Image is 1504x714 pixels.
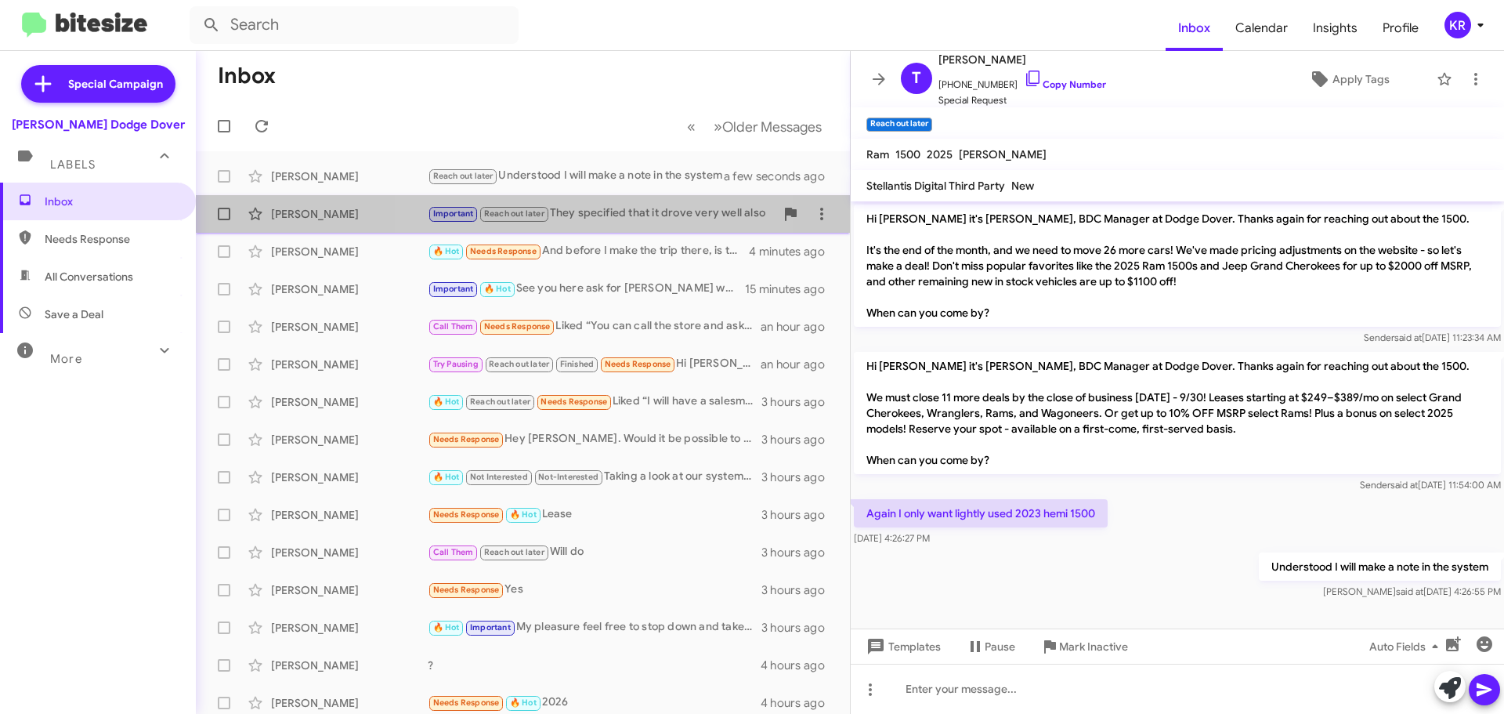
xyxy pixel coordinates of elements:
[1360,479,1501,491] span: Sender [DATE] 11:54:00 AM
[433,321,474,332] span: Call Them
[1268,65,1429,93] button: Apply Tags
[484,208,544,219] span: Reach out later
[863,632,941,661] span: Templates
[1059,632,1128,661] span: Mark Inactive
[50,158,96,172] span: Labels
[1394,332,1422,343] span: said at
[1011,179,1034,193] span: New
[433,434,500,444] span: Needs Response
[484,321,551,332] span: Needs Response
[678,111,705,143] button: Previous
[927,147,953,161] span: 2025
[428,167,743,185] div: Understood I will make a note in the system
[854,352,1501,474] p: Hi [PERSON_NAME] it's [PERSON_NAME], BDC Manager at Dodge Dover. Thanks again for reaching out ab...
[1028,632,1141,661] button: Mark Inactive
[953,632,1028,661] button: Pause
[510,698,537,708] span: 🔥 Hot
[433,585,500,595] span: Needs Response
[45,306,103,322] span: Save a Deal
[433,622,460,632] span: 🔥 Hot
[704,111,831,143] button: Next
[489,359,549,369] span: Reach out later
[761,469,837,485] div: 3 hours ago
[428,694,761,712] div: 2026
[560,359,595,369] span: Finished
[866,147,889,161] span: Ram
[428,430,761,448] div: Hey [PERSON_NAME]. Would it be possible to let me know what deals you have on limiteds and altitu...
[959,147,1047,161] span: [PERSON_NAME]
[433,698,500,708] span: Needs Response
[854,532,930,544] span: [DATE] 4:26:27 PM
[470,397,530,407] span: Reach out later
[428,393,761,411] div: Liked “I will have a salesman look into it”
[538,472,598,482] span: Not-Interested
[428,618,761,636] div: My pleasure feel free to stop down and take a look at the unit its an amazing spec
[510,509,537,520] span: 🔥 Hot
[271,432,428,448] div: [PERSON_NAME]
[484,284,511,294] span: 🔥 Hot
[866,118,932,132] small: Reach out later
[761,507,837,523] div: 3 hours ago
[428,468,761,486] div: Taking a look at our system here, you do have quite some time left on our lease, It would be my b...
[433,547,474,557] span: Call Them
[271,469,428,485] div: [PERSON_NAME]
[428,658,761,673] div: ?
[761,695,837,711] div: 4 hours ago
[190,6,519,44] input: Search
[45,269,133,285] span: All Conversations
[271,658,428,673] div: [PERSON_NAME]
[433,509,500,520] span: Needs Response
[687,117,696,136] span: «
[433,472,460,482] span: 🔥 Hot
[271,545,428,560] div: [PERSON_NAME]
[1332,65,1390,93] span: Apply Tags
[714,117,722,136] span: »
[1166,5,1223,51] a: Inbox
[761,394,837,410] div: 3 hours ago
[218,63,276,89] h1: Inbox
[1364,332,1501,343] span: Sender [DATE] 11:23:34 AM
[912,66,921,91] span: T
[1370,5,1431,51] a: Profile
[271,281,428,297] div: [PERSON_NAME]
[854,205,1501,327] p: Hi [PERSON_NAME] it's [PERSON_NAME], BDC Manager at Dodge Dover. Thanks again for reaching out ab...
[985,632,1015,661] span: Pause
[428,205,775,223] div: They specified that it drove very well also
[433,246,460,256] span: 🔥 Hot
[761,357,837,372] div: an hour ago
[851,632,953,661] button: Templates
[428,280,745,298] div: See you here ask for [PERSON_NAME] when you arrive
[749,244,837,259] div: 4 minutes ago
[854,499,1108,527] p: Again I only want lightly used 2023 hemi 1500
[866,179,1005,193] span: Stellantis Digital Third Party
[743,169,837,184] div: a few seconds ago
[1259,553,1501,581] p: Understood I will make a note in the system
[1024,78,1106,90] a: Copy Number
[271,357,428,372] div: [PERSON_NAME]
[271,507,428,523] div: [PERSON_NAME]
[428,355,761,373] div: Hi [PERSON_NAME]. Just checking in to see if anything changed with the white 2024 fiat 500e. I'm ...
[1357,632,1457,661] button: Auto Fields
[271,620,428,636] div: [PERSON_NAME]
[271,319,428,335] div: [PERSON_NAME]
[271,582,428,598] div: [PERSON_NAME]
[1396,585,1423,597] span: said at
[271,244,428,259] div: [PERSON_NAME]
[428,242,749,260] div: And before I make the trip there, is there a specific year/model you are looking for? I no longer...
[1323,585,1501,597] span: [PERSON_NAME] [DATE] 4:26:55 PM
[761,582,837,598] div: 3 hours ago
[433,284,474,294] span: Important
[271,695,428,711] div: [PERSON_NAME]
[745,281,837,297] div: 15 minutes ago
[21,65,175,103] a: Special Campaign
[722,118,822,136] span: Older Messages
[68,76,163,92] span: Special Campaign
[895,147,920,161] span: 1500
[50,352,82,366] span: More
[1223,5,1300,51] a: Calendar
[1300,5,1370,51] a: Insights
[45,194,178,209] span: Inbox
